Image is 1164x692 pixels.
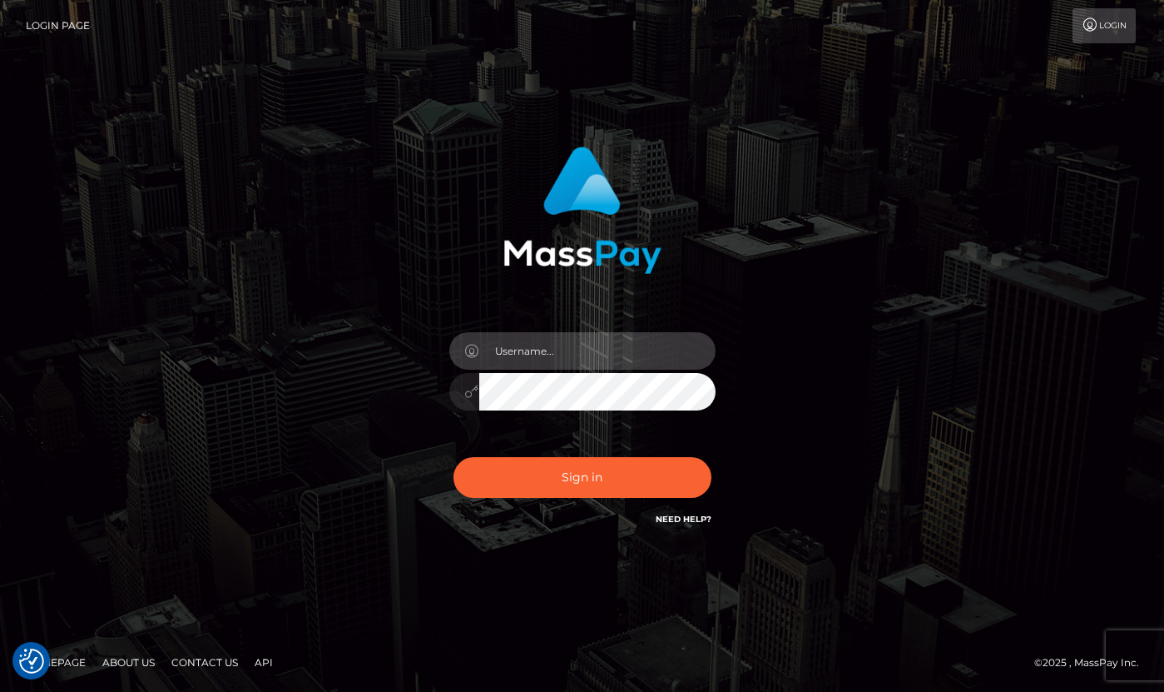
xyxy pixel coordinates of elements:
[18,650,92,675] a: Homepage
[656,514,711,525] a: Need Help?
[503,147,661,274] img: MassPay Login
[479,332,716,370] input: Username...
[96,650,161,675] a: About Us
[453,457,711,498] button: Sign in
[19,649,44,674] img: Revisit consent button
[1034,654,1152,672] div: © 2025 , MassPay Inc.
[19,649,44,674] button: Consent Preferences
[1072,8,1136,43] a: Login
[165,650,245,675] a: Contact Us
[26,8,90,43] a: Login Page
[248,650,280,675] a: API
